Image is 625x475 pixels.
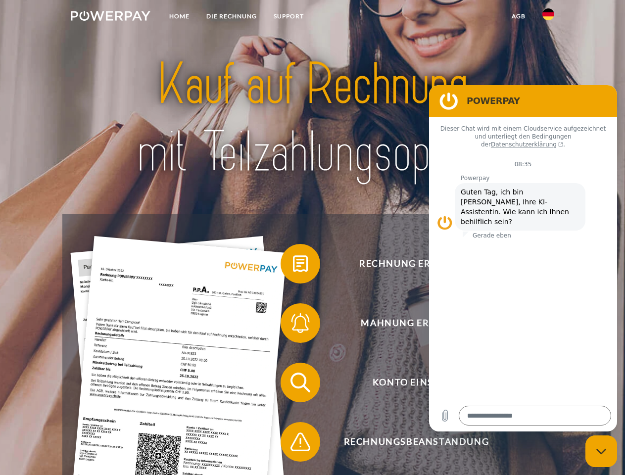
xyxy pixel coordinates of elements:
span: Konto einsehen [295,363,537,402]
a: agb [503,7,534,25]
img: qb_bell.svg [288,311,313,335]
span: Rechnungsbeanstandung [295,422,537,462]
button: Rechnungsbeanstandung [281,422,538,462]
a: SUPPORT [265,7,312,25]
button: Konto einsehen [281,363,538,402]
button: Rechnung erhalten? [281,244,538,284]
img: title-powerpay_de.svg [95,47,530,190]
img: logo-powerpay-white.svg [71,11,150,21]
iframe: Schaltfläche zum Öffnen des Messaging-Fensters; Konversation läuft [585,435,617,467]
img: de [542,8,554,20]
span: Mahnung erhalten? [295,303,537,343]
iframe: Messaging-Fenster [429,85,617,431]
img: qb_search.svg [288,370,313,395]
img: qb_warning.svg [288,429,313,454]
a: Home [161,7,198,25]
a: DIE RECHNUNG [198,7,265,25]
span: Rechnung erhalten? [295,244,537,284]
img: qb_bill.svg [288,251,313,276]
button: Mahnung erhalten? [281,303,538,343]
